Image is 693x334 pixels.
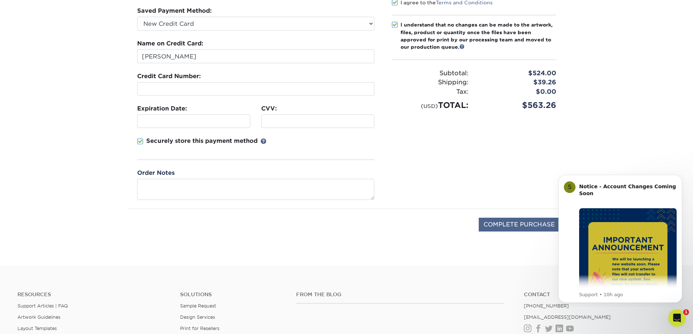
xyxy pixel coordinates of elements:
[17,291,169,298] h4: Resources
[421,103,438,109] small: (USD)
[17,326,57,331] a: Layout Templates
[146,137,258,145] p: Securely store this payment method
[668,309,686,327] iframe: Intercom live chat
[474,78,562,87] div: $39.26
[401,21,556,51] div: I understand that no changes can be made to the artwork, files, product or quantity once the file...
[137,7,212,15] label: Saved Payment Method:
[137,72,201,81] label: Credit Card Number:
[386,78,474,87] div: Shipping:
[524,303,569,309] a: [PHONE_NUMBER]
[524,291,676,298] a: Contact
[264,118,371,125] iframe: Secure CVC input frame
[180,303,216,309] a: Sample Request
[180,326,219,331] a: Print for Resellers
[386,69,474,78] div: Subtotal:
[683,309,689,315] span: 1
[180,291,285,298] h4: Solutions
[524,314,611,320] a: [EMAIL_ADDRESS][DOMAIN_NAME]
[17,314,60,320] a: Artwork Guidelines
[474,99,562,111] div: $563.26
[137,104,187,113] label: Expiration Date:
[547,168,693,307] iframe: Intercom notifications message
[17,303,68,309] a: Support Articles | FAQ
[137,49,374,63] input: First & Last Name
[386,99,474,111] div: TOTAL:
[261,104,277,113] label: CVV:
[134,218,170,239] img: DigiCert Secured Site Seal
[180,314,215,320] a: Design Services
[140,85,371,92] iframe: Secure card number input frame
[137,169,175,177] label: Order Notes
[474,87,562,97] div: $0.00
[386,87,474,97] div: Tax:
[479,218,559,232] input: COMPLETE PURCHASE
[474,69,562,78] div: $524.00
[137,39,203,48] label: Name on Credit Card:
[140,118,247,125] iframe: Secure expiration date input frame
[296,291,504,298] h4: From the Blog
